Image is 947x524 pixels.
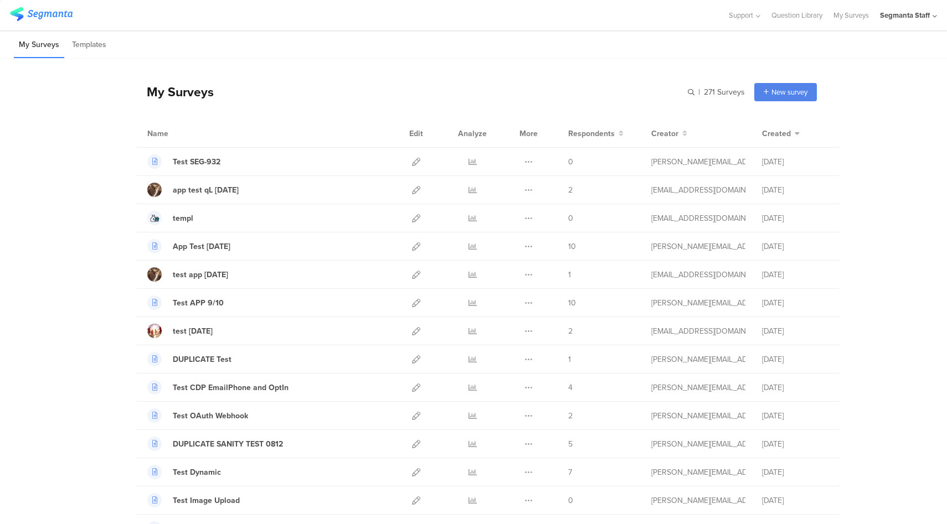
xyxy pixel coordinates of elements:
[762,241,828,252] div: [DATE]
[762,354,828,365] div: [DATE]
[651,325,745,337] div: channelle@segmanta.com
[568,438,573,450] span: 5
[147,211,193,225] a: templ
[697,86,702,98] span: |
[771,87,807,97] span: New survey
[762,466,828,478] div: [DATE]
[880,10,930,20] div: Segmanta Staff
[173,269,228,281] div: test app 10 sep 25
[147,295,224,310] a: Test APP 9/10
[173,495,240,506] div: Test Image Upload
[762,156,828,168] div: [DATE]
[704,86,745,98] span: 271 Surveys
[762,297,828,309] div: [DATE]
[173,212,193,224] div: templ
[147,128,214,139] div: Name
[147,465,221,479] a: Test Dynamic
[651,212,745,224] div: eliran@segmanta.com
[762,382,828,393] div: [DATE]
[568,269,571,281] span: 1
[651,241,745,252] div: riel@segmanta.com
[568,325,573,337] span: 2
[762,438,828,450] div: [DATE]
[568,156,573,168] span: 0
[147,437,283,451] a: DUPLICATE SANITY TEST 0812
[762,128,800,139] button: Created
[568,241,576,252] span: 10
[173,325,213,337] div: test 9.10.25
[568,184,573,196] span: 2
[651,297,745,309] div: raymund@segmanta.com
[456,120,489,147] div: Analyze
[568,128,624,139] button: Respondents
[14,32,64,58] li: My Surveys
[147,239,230,253] a: App Test [DATE]
[762,410,828,422] div: [DATE]
[10,7,73,21] img: segmanta logo
[651,269,745,281] div: eliran@segmanta.com
[173,410,248,422] div: Test OAuth Webhook
[651,354,745,365] div: riel@segmanta.com
[651,128,687,139] button: Creator
[568,382,573,393] span: 4
[67,32,111,58] li: Templates
[762,325,828,337] div: [DATE]
[517,120,541,147] div: More
[729,10,753,20] span: Support
[173,156,220,168] div: Test SEG-932
[147,183,239,197] a: app test qL [DATE]
[651,184,745,196] div: eliran@segmanta.com
[568,495,573,506] span: 0
[762,495,828,506] div: [DATE]
[651,466,745,478] div: raymund@segmanta.com
[762,128,791,139] span: Created
[568,354,571,365] span: 1
[762,212,828,224] div: [DATE]
[651,382,745,393] div: riel@segmanta.com
[762,269,828,281] div: [DATE]
[173,438,283,450] div: DUPLICATE SANITY TEST 0812
[568,410,573,422] span: 2
[651,438,745,450] div: raymund@segmanta.com
[762,184,828,196] div: [DATE]
[173,354,231,365] div: DUPLICATE Test
[173,297,224,309] div: Test APP 9/10
[147,267,228,282] a: test app [DATE]
[651,410,745,422] div: riel@segmanta.com
[173,466,221,478] div: Test Dynamic
[147,324,213,338] a: test [DATE]
[404,120,428,147] div: Edit
[136,82,214,101] div: My Surveys
[651,156,745,168] div: raymund@segmanta.com
[147,493,240,507] a: Test Image Upload
[651,128,678,139] span: Creator
[147,352,231,366] a: DUPLICATE Test
[568,212,573,224] span: 0
[147,380,289,395] a: Test CDP EmailPhone and OptIn
[173,382,289,393] div: Test CDP EmailPhone and OptIn
[173,241,230,252] div: App Test 9.10.25
[568,466,572,478] span: 7
[651,495,745,506] div: raymund@segmanta.com
[568,297,576,309] span: 10
[147,154,220,169] a: Test SEG-932
[173,184,239,196] div: app test qL wed 10 sep
[568,128,615,139] span: Respondents
[147,408,248,423] a: Test OAuth Webhook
